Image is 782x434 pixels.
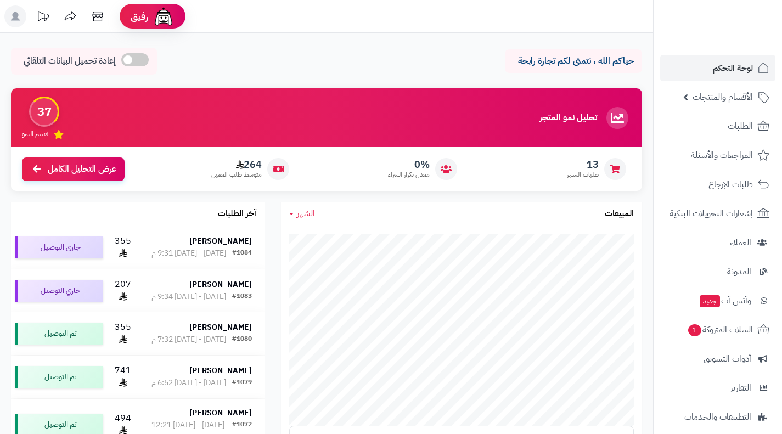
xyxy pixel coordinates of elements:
a: الشهر [289,207,315,220]
div: [DATE] - [DATE] 6:52 م [151,377,226,388]
span: متوسط طلب العميل [211,170,262,179]
span: السلات المتروكة [687,322,753,337]
h3: المبيعات [605,209,634,219]
span: معدل تكرار الشراء [388,170,430,179]
a: السلات المتروكة1 [660,317,775,343]
span: المدونة [727,264,751,279]
span: لوحة التحكم [713,60,753,76]
div: [DATE] - [DATE] 9:31 م [151,248,226,259]
a: أدوات التسويق [660,346,775,372]
strong: [PERSON_NAME] [189,365,252,376]
a: العملاء [660,229,775,256]
span: طلبات الشهر [567,170,599,179]
div: تم التوصيل [15,366,103,388]
span: 0% [388,159,430,171]
td: 741 [108,356,139,398]
span: جديد [700,295,720,307]
a: عرض التحليل الكامل [22,157,125,181]
div: #1083 [232,291,252,302]
span: التقارير [730,380,751,396]
span: أدوات التسويق [704,351,751,367]
a: التطبيقات والخدمات [660,404,775,430]
a: وآتس آبجديد [660,288,775,314]
img: logo-2.png [707,14,772,37]
span: وآتس آب [699,293,751,308]
span: عرض التحليل الكامل [48,163,116,176]
span: رفيق [131,10,148,23]
span: طلبات الإرجاع [708,177,753,192]
a: لوحة التحكم [660,55,775,81]
div: #1084 [232,248,252,259]
td: 355 [108,312,139,355]
div: #1080 [232,334,252,345]
div: [DATE] - [DATE] 9:34 م [151,291,226,302]
span: إعادة تحميل البيانات التلقائي [24,55,116,67]
h3: آخر الطلبات [218,209,256,219]
div: جاري التوصيل [15,236,103,258]
strong: [PERSON_NAME] [189,407,252,419]
a: إشعارات التحويلات البنكية [660,200,775,227]
td: 355 [108,226,139,269]
strong: [PERSON_NAME] [189,279,252,290]
span: الشهر [297,207,315,220]
h3: تحليل نمو المتجر [539,113,597,123]
div: تم التوصيل [15,323,103,345]
td: 207 [108,269,139,312]
p: حياكم الله ، نتمنى لكم تجارة رابحة [513,55,634,67]
img: ai-face.png [153,5,175,27]
strong: [PERSON_NAME] [189,322,252,333]
span: إشعارات التحويلات البنكية [670,206,753,221]
div: #1079 [232,377,252,388]
strong: [PERSON_NAME] [189,235,252,247]
a: الطلبات [660,113,775,139]
span: الطلبات [728,119,753,134]
span: العملاء [730,235,751,250]
div: جاري التوصيل [15,280,103,302]
span: 1 [688,324,702,337]
span: المراجعات والأسئلة [691,148,753,163]
a: المدونة [660,258,775,285]
a: تحديثات المنصة [29,5,57,30]
div: [DATE] - [DATE] 7:32 م [151,334,226,345]
a: المراجعات والأسئلة [660,142,775,168]
a: التقارير [660,375,775,401]
span: 13 [567,159,599,171]
span: التطبيقات والخدمات [684,409,751,425]
span: 264 [211,159,262,171]
span: تقييم النمو [22,129,48,139]
a: طلبات الإرجاع [660,171,775,198]
span: الأقسام والمنتجات [693,89,753,105]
